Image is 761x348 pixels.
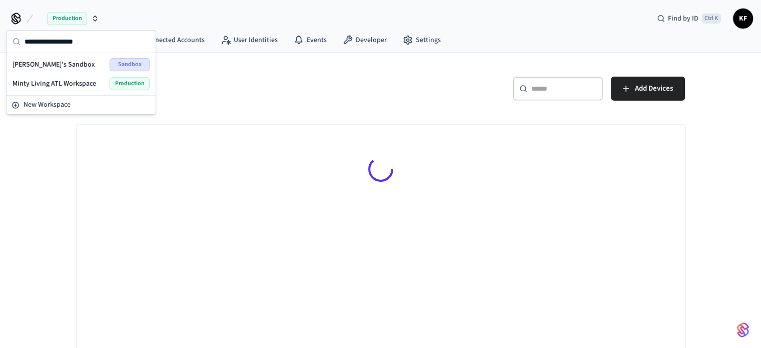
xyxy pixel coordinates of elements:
[286,31,335,49] a: Events
[635,82,673,95] span: Add Devices
[335,31,395,49] a: Developer
[649,10,729,28] div: Find by IDCtrl K
[13,79,96,89] span: Minty Living ATL Workspace
[13,60,95,70] span: [PERSON_NAME]'s Sandbox
[395,31,449,49] a: Settings
[7,53,156,95] div: Suggestions
[8,97,155,113] button: New Workspace
[611,77,685,101] button: Add Devices
[122,31,213,49] a: Connected Accounts
[77,77,375,97] h5: Devices
[47,12,87,25] span: Production
[668,14,698,24] span: Find by ID
[734,10,752,28] span: KF
[24,100,71,110] span: New Workspace
[110,77,150,90] span: Production
[733,9,753,29] button: KF
[737,322,749,338] img: SeamLogoGradient.69752ec5.svg
[110,58,150,71] span: Sandbox
[701,14,721,24] span: Ctrl K
[213,31,286,49] a: User Identities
